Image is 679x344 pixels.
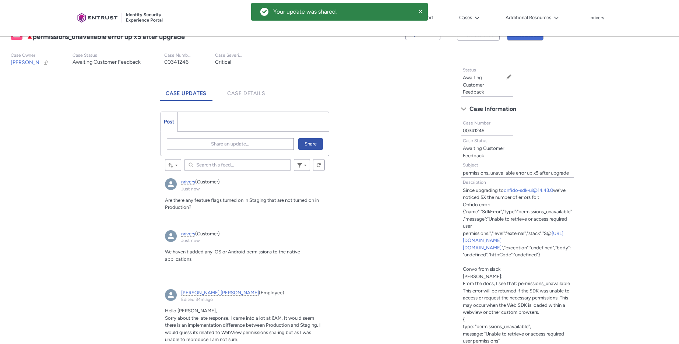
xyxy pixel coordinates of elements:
button: Share [298,138,323,150]
div: Chatter Publisher [161,112,329,156]
lightning-formatted-text: 00341246 [463,128,484,133]
button: Refresh this feed [313,159,325,171]
span: (Employee) [259,290,284,295]
a: Post [161,112,177,131]
lightning-formatted-text: permissions_unavailable error up x5 after upgrade [33,33,185,41]
span: Case Information [469,103,516,115]
article: nrivers, Just now [161,226,329,280]
p: Case Status [73,53,141,58]
span: Case Number [463,120,490,126]
button: Edit Status [506,74,512,80]
input: Search this feed... [184,159,291,171]
a: [URL][DOMAIN_NAME][DOMAIN_NAME] [463,231,563,250]
img: External User - nick.bates (null) [165,289,177,301]
a: Just now [181,238,200,243]
button: User Profile nrivers [590,14,605,21]
span: Are there any feature flags turned on in Staging that are not turned on in Production? [165,197,319,210]
span: Subject [463,162,478,168]
lightning-formatted-text: Awaiting Customer Feedback [463,75,484,95]
span: Case Details [227,90,265,96]
img: nrivers [165,230,177,242]
button: Additional Resources [504,12,561,23]
img: nrivers [165,178,177,190]
article: nrivers, Just now [161,174,329,221]
button: Change Owner [43,59,49,66]
lightning-formatted-text: Awaiting Customer Feedback [73,59,141,65]
span: (Customer) [195,231,220,236]
lightning-formatted-text: Critical [215,59,231,65]
button: Cases [457,12,482,23]
span: (Customer) [195,179,220,185]
span: Your update was shared. [273,8,337,15]
span: [PERSON_NAME].[PERSON_NAME] [11,59,94,66]
lightning-formatted-text: 00341246 [164,59,189,65]
p: nrivers [591,15,604,21]
span: Share an update... [211,138,249,150]
span: Case Status [463,138,488,143]
a: Just now [181,186,200,192]
lightning-formatted-text: permissions_unavailable error up x5 after upgrade [463,170,569,176]
span: Case Updates [166,90,207,96]
p: Case Owner [11,53,49,58]
p: Case Number [164,53,191,58]
a: nrivers [181,179,195,185]
a: Case Updates [160,81,213,101]
div: nick.bates [165,289,177,301]
span: Post [164,119,174,125]
lightning-formatted-text: Awaiting Customer Feedback [463,145,504,158]
a: Edited 34m ago [181,297,213,302]
lightning-icon: Escalated [27,34,33,41]
span: Hello [PERSON_NAME], [165,308,217,313]
a: onfido-sdk-ui@14.43.0 [504,187,553,193]
button: Share an update... [167,138,294,150]
a: [PERSON_NAME].[PERSON_NAME] [181,290,259,296]
a: Case Details [221,81,271,101]
span: Share [305,138,317,150]
p: Case Severity [215,53,242,58]
span: Sorry about the late response. I came into a lot at 6AM. It would seem there is an implementation... [165,315,321,343]
span: Status [463,67,476,73]
a: nrivers [181,231,195,237]
span: We haven't added any iOS or Android permissions to the native applications. [165,249,300,262]
button: Case Information [457,103,577,115]
span: Description [463,180,486,185]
